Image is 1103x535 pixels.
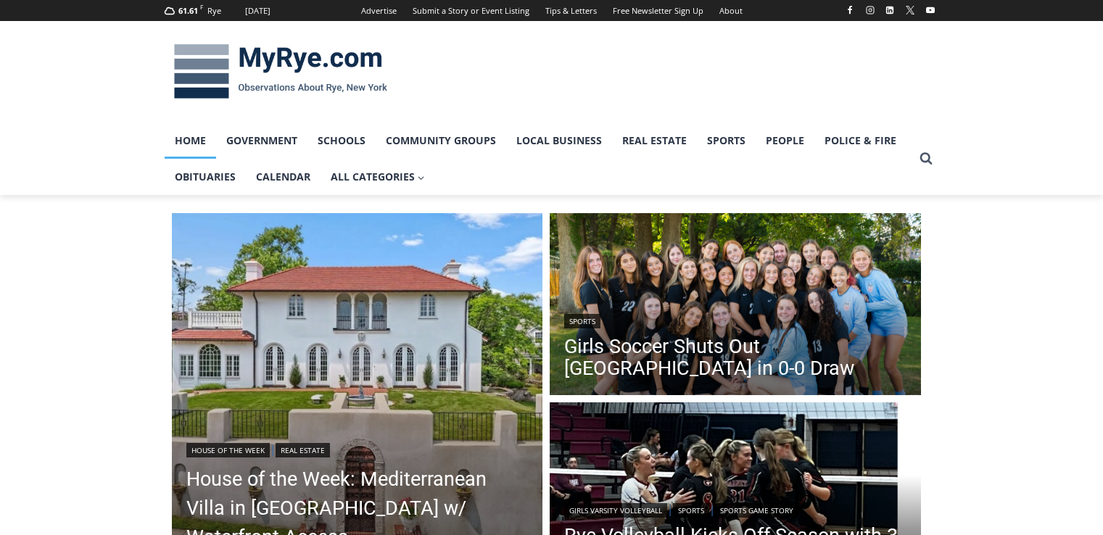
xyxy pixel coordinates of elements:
a: Girls Varsity Volleyball [564,503,667,518]
span: F [200,3,203,11]
a: Sports [697,123,756,159]
a: Sports [673,503,709,518]
div: | [186,440,529,457]
a: X [901,1,919,19]
a: Linkedin [881,1,898,19]
a: Sports [564,314,600,328]
a: Obituaries [165,159,246,195]
div: Rye [207,4,221,17]
img: MyRye.com [165,34,397,109]
a: Home [165,123,216,159]
button: View Search Form [913,146,939,172]
a: Real Estate [276,443,330,457]
div: | | [564,500,906,518]
a: People [756,123,814,159]
a: Facebook [841,1,859,19]
a: Community Groups [376,123,506,159]
a: Police & Fire [814,123,906,159]
div: [DATE] [245,4,270,17]
a: Local Business [506,123,612,159]
a: Sports Game Story [715,503,798,518]
a: Calendar [246,159,321,195]
img: (PHOTO: The Rye Girls Soccer team after their 0-0 draw vs. Eastchester on September 9, 2025. Cont... [550,213,921,399]
a: House of the Week [186,443,270,457]
a: Schools [307,123,376,159]
a: Instagram [862,1,879,19]
a: Read More Girls Soccer Shuts Out Eastchester in 0-0 Draw [550,213,921,399]
a: YouTube [922,1,939,19]
a: Girls Soccer Shuts Out [GEOGRAPHIC_DATA] in 0-0 Draw [564,336,906,379]
nav: Primary Navigation [165,123,913,196]
span: 61.61 [178,5,198,16]
a: Government [216,123,307,159]
a: All Categories [321,159,435,195]
a: Real Estate [612,123,697,159]
span: All Categories [331,169,425,185]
